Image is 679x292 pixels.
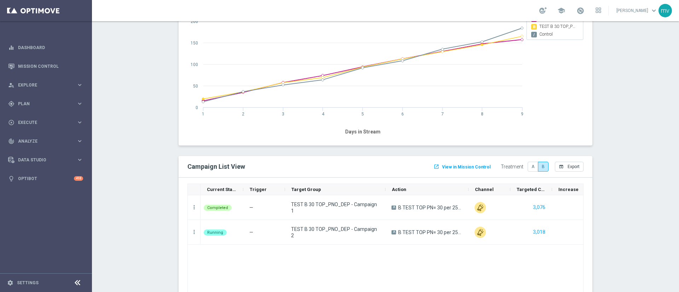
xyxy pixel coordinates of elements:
span: Target Group [291,187,321,192]
span: B [531,24,537,30]
span: B TEST TOP PN= 30 per 25% up to 50 (50slot-50tutti) [398,204,463,211]
text: 6 [401,112,404,117]
span: Completed [207,205,228,210]
span: — [249,230,253,235]
button: 3,018 [532,228,546,237]
label: B [538,162,549,172]
img: Other [475,202,486,213]
button: more_vert [191,229,197,235]
span: TEST B 30 TOP_PNO_DEP - Campaign 1 [291,201,379,214]
div: Optibot [8,169,83,188]
text: 7 [441,112,444,117]
button: play_circle_outline Execute keyboard_arrow_right [8,120,83,125]
a: Dashboard [18,38,83,57]
span: Channel [475,187,494,192]
div: Control [531,32,553,37]
colored-tag: Running [204,229,227,236]
span: Targeted Customers [517,187,546,192]
button: person_search Explore keyboard_arrow_right [8,82,83,88]
a: Optibot [18,169,74,188]
span: Control [539,32,553,37]
i: keyboard_arrow_right [76,138,83,144]
button: launch View in Mission Control [433,162,492,172]
a: Mission Control [18,57,83,76]
div: +10 [74,176,83,181]
text: 200 [191,19,198,24]
i: equalizer [8,44,14,51]
div: Mission Control [8,57,83,76]
i: settings [7,280,13,286]
span: B TEST TOP PN= 30 per 25% up to 50 (50slot-50tutti) [398,229,463,236]
span: — [249,205,253,210]
span: A [391,230,396,234]
text: 5 [362,112,364,117]
img: Other [475,227,486,238]
span: school [557,7,565,14]
span: Plan [18,102,76,106]
button: gps_fixed Plan keyboard_arrow_right [8,101,83,107]
text: 50 [193,84,198,89]
div: Mission Control [8,64,83,69]
div: TEST B 30 TOP_PNO_DEP [531,24,578,30]
i: person_search [8,82,14,88]
span: Execute [18,120,76,125]
i: keyboard_arrow_right [76,82,83,88]
i: keyboard_arrow_right [76,156,83,163]
span: Increase [558,187,579,192]
div: Treatment [501,163,523,170]
button: more_vert [191,204,197,210]
span: Data Studio [18,158,76,162]
text: 8 [481,112,484,117]
span: Trigger [250,187,267,192]
span: Analyze [18,139,76,143]
div: Data Studio [8,157,76,163]
span: Explore [18,83,76,87]
text: 150 [191,41,198,46]
div: Dashboard [8,38,83,57]
div: Analyze [8,138,76,144]
text: 4 [322,112,325,117]
span: Export [568,164,580,169]
text: 0 [196,105,198,110]
div: Explore [8,82,76,88]
a: Settings [17,281,39,285]
span: / [531,32,537,37]
button: track_changes Analyze keyboard_arrow_right [8,138,83,144]
label: A [528,162,538,172]
span: TEST B 30 TOP_PNO_DEP [539,24,578,30]
div: Execute [8,119,76,126]
button: lightbulb Optibot +10 [8,176,83,181]
div: mv [658,4,672,17]
text: 3 [282,112,284,117]
i: launch [434,164,439,169]
text: Days in Stream [345,129,381,135]
i: lightbulb [8,175,14,182]
i: keyboard_arrow_right [76,119,83,126]
a: [PERSON_NAME]keyboard_arrow_down [616,5,658,16]
text: 1 [202,112,205,117]
span: TEST B 30 TOP_PNO_DEP - Campaign 2 [291,226,379,239]
button: open_in_browser Export [555,162,584,172]
span: View in Mission Control [442,165,491,169]
span: keyboard_arrow_down [650,7,658,14]
text: 100 [191,62,198,67]
colored-tag: Completed [204,204,232,211]
text: 9 [521,112,523,117]
i: track_changes [8,138,14,144]
text: 2 [242,112,244,117]
span: A [391,205,396,210]
button: Data Studio keyboard_arrow_right [8,157,83,163]
span: Running [207,230,223,235]
button: equalizer Dashboard [8,45,83,50]
button: 3,076 [532,203,546,212]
